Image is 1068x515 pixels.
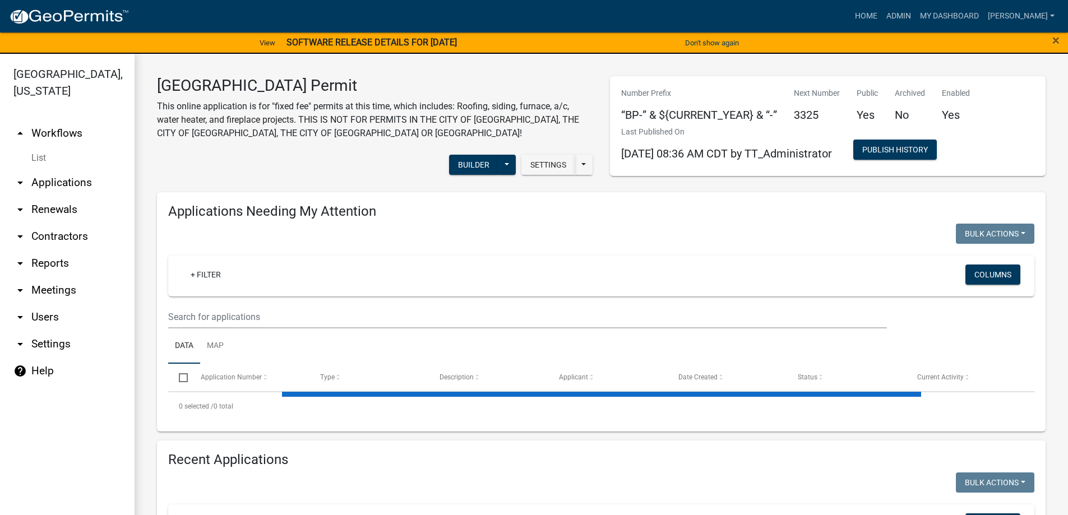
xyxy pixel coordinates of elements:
[907,364,1026,391] datatable-header-cell: Current Activity
[942,87,970,99] p: Enabled
[983,6,1059,27] a: [PERSON_NAME]
[157,100,593,140] p: This online application is for "fixed fee" permits at this time, which includes: Roofing, siding,...
[13,176,27,189] i: arrow_drop_down
[13,203,27,216] i: arrow_drop_down
[157,76,593,95] h3: [GEOGRAPHIC_DATA] Permit
[794,108,840,122] h5: 3325
[621,87,777,99] p: Number Prefix
[681,34,743,52] button: Don't show again
[13,337,27,351] i: arrow_drop_down
[621,147,832,160] span: [DATE] 08:36 AM CDT by TT_Administrator
[168,452,1034,468] h4: Recent Applications
[13,310,27,324] i: arrow_drop_down
[895,108,925,122] h5: No
[857,87,878,99] p: Public
[429,364,548,391] datatable-header-cell: Description
[917,373,964,381] span: Current Activity
[182,265,230,285] a: + Filter
[179,402,214,410] span: 0 selected /
[13,364,27,378] i: help
[168,328,200,364] a: Data
[13,230,27,243] i: arrow_drop_down
[798,373,817,381] span: Status
[621,108,777,122] h5: “BP-” & ${CURRENT_YEAR} & “-”
[621,126,832,138] p: Last Published On
[1052,33,1060,48] span: ×
[255,34,280,52] a: View
[168,305,887,328] input: Search for applications
[309,364,428,391] datatable-header-cell: Type
[201,373,262,381] span: Application Number
[200,328,230,364] a: Map
[895,87,925,99] p: Archived
[956,472,1034,493] button: Bulk Actions
[559,373,588,381] span: Applicant
[882,6,916,27] a: Admin
[168,392,1034,420] div: 0 total
[853,146,937,155] wm-modal-confirm: Workflow Publish History
[440,373,474,381] span: Description
[548,364,668,391] datatable-header-cell: Applicant
[189,364,309,391] datatable-header-cell: Application Number
[965,265,1020,285] button: Columns
[787,364,907,391] datatable-header-cell: Status
[794,87,840,99] p: Next Number
[678,373,718,381] span: Date Created
[942,108,970,122] h5: Yes
[521,155,575,175] button: Settings
[956,224,1034,244] button: Bulk Actions
[668,364,787,391] datatable-header-cell: Date Created
[13,127,27,140] i: arrow_drop_up
[1052,34,1060,47] button: Close
[286,37,457,48] strong: SOFTWARE RELEASE DETAILS FOR [DATE]
[13,284,27,297] i: arrow_drop_down
[857,108,878,122] h5: Yes
[168,203,1034,220] h4: Applications Needing My Attention
[850,6,882,27] a: Home
[853,140,937,160] button: Publish History
[449,155,498,175] button: Builder
[168,364,189,391] datatable-header-cell: Select
[916,6,983,27] a: My Dashboard
[13,257,27,270] i: arrow_drop_down
[320,373,335,381] span: Type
